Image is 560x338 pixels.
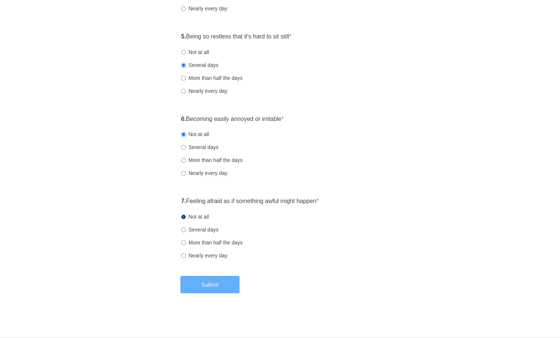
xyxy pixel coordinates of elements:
[181,197,319,206] label: Feeling afraid as if something awful might happen
[181,74,242,82] label: More than half the days
[181,116,186,122] strong: 6.
[181,87,227,95] label: Nearly every day
[181,76,186,81] input: More than half the days
[181,33,186,40] strong: 5.
[181,171,186,176] input: Nearly every day
[181,158,186,163] input: More than half the days
[181,240,186,245] input: More than half the days
[181,226,218,233] label: Several days
[181,253,186,258] input: Nearly every day
[181,169,227,177] label: Nearly every day
[181,48,209,56] label: Not at all
[181,227,186,232] input: Several days
[181,145,186,150] input: Several days
[181,6,186,11] input: Nearly every day
[181,61,218,69] label: Several days
[181,239,242,246] label: More than half the days
[181,89,186,94] input: Nearly every day
[181,143,218,151] label: Several days
[181,131,209,138] label: Not at all
[181,50,186,55] input: Not at all
[180,276,240,293] button: Submit
[181,115,284,124] label: Becoming easily annoyed or irritable
[181,213,209,220] label: Not at all
[181,214,186,219] input: Not at all
[181,198,186,204] strong: 7.
[181,5,227,12] label: Nearly every day
[181,63,186,68] input: Several days
[181,252,227,259] label: Nearly every day
[181,132,186,137] input: Not at all
[181,33,291,41] label: Being so restless that it's hard to sit still
[181,156,242,164] label: More than half the days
